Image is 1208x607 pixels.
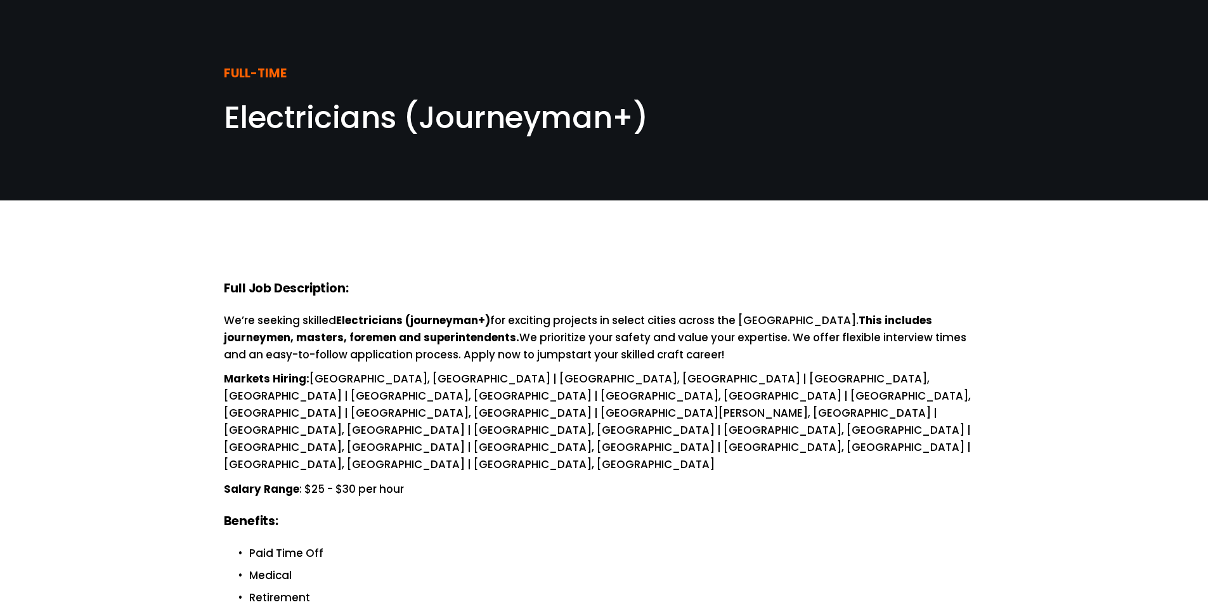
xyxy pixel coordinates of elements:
strong: Electricians (journeyman+) [336,313,490,328]
strong: Benefits: [224,512,278,530]
strong: This includes journeymen, masters, foremen and superintendents. [224,313,935,345]
strong: Markets Hiring: [224,371,309,386]
p: : $25 - $30 per hour [224,481,985,498]
p: We’re seeking skilled for exciting projects in select cities across the [GEOGRAPHIC_DATA]. We pri... [224,312,985,363]
p: Retirement [249,589,985,606]
strong: FULL-TIME [224,65,287,82]
strong: Full Job Description: [224,280,349,297]
p: [GEOGRAPHIC_DATA], [GEOGRAPHIC_DATA] | [GEOGRAPHIC_DATA], [GEOGRAPHIC_DATA] | [GEOGRAPHIC_DATA], ... [224,370,985,473]
strong: Salary Range [224,481,299,497]
span: Electricians (Journeyman+) [224,96,649,139]
p: Paid Time Off [249,545,985,562]
p: Medical [249,567,985,584]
